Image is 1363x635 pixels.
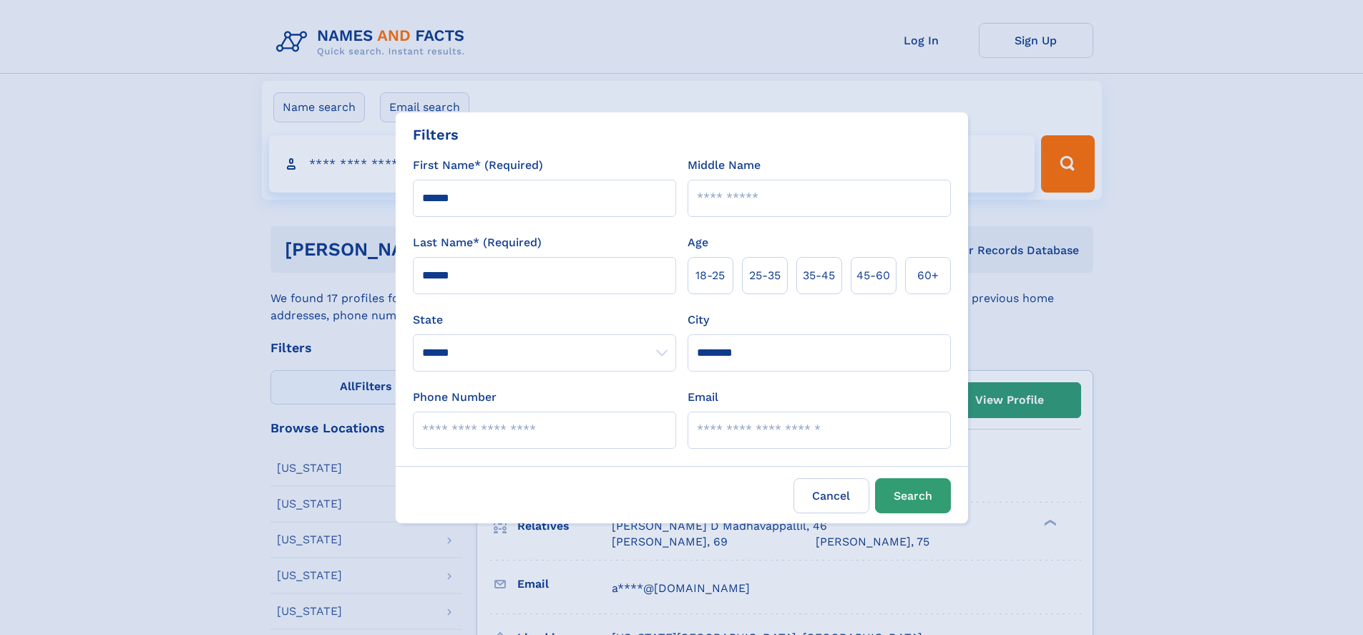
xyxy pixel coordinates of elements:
label: Age [688,234,708,251]
span: 45‑60 [856,267,890,284]
button: Search [875,478,951,513]
div: Filters [413,124,459,145]
label: City [688,311,709,329]
span: 18‑25 [695,267,725,284]
label: Cancel [793,478,869,513]
label: Phone Number [413,389,497,406]
label: First Name* (Required) [413,157,543,174]
label: Email [688,389,718,406]
label: Middle Name [688,157,761,174]
label: Last Name* (Required) [413,234,542,251]
span: 25‑35 [749,267,781,284]
span: 60+ [917,267,939,284]
span: 35‑45 [803,267,835,284]
label: State [413,311,676,329]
